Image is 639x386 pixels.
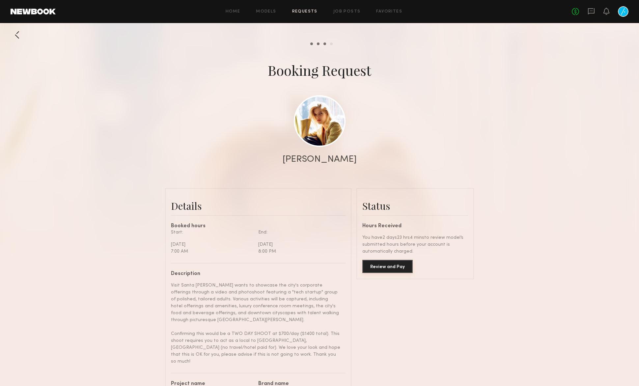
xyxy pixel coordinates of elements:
[376,10,402,14] a: Favorites
[171,224,346,229] div: Booked hours
[226,10,240,14] a: Home
[256,10,276,14] a: Models
[333,10,361,14] a: Job Posts
[268,61,371,79] div: Booking Request
[362,260,413,273] button: Review and Pay
[171,271,341,277] div: Description
[362,234,468,255] div: You have 2 days 23 hrs 4 mins to review model’s submitted hours before your account is automatica...
[362,199,468,212] div: Status
[171,199,346,212] div: Details
[171,282,341,365] div: Visit Santa [PERSON_NAME] wants to showcase the city's corporate offerings through a video and ph...
[283,155,357,164] div: [PERSON_NAME]
[258,248,341,255] div: 8:00 PM
[258,241,341,248] div: [DATE]
[171,229,253,236] div: Start:
[171,248,253,255] div: 7:00 AM
[362,224,468,229] div: Hours Received
[292,10,318,14] a: Requests
[171,241,253,248] div: [DATE]
[258,229,341,236] div: End:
